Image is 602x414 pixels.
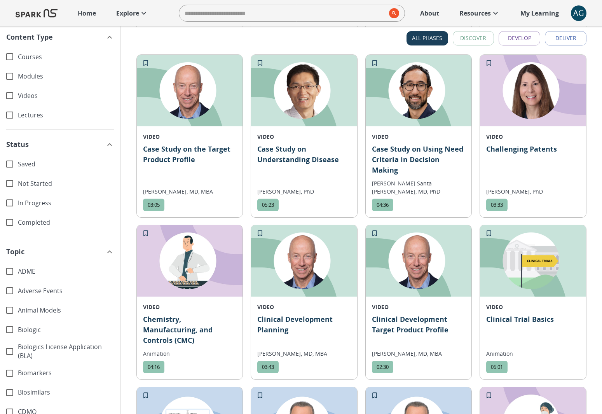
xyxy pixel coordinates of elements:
[372,133,466,141] p: VIDEO
[371,59,379,67] svg: Add to My Learning
[372,349,466,358] p: [PERSON_NAME], MD, MBA
[18,286,114,295] span: Adverse Events
[257,187,351,196] p: [PERSON_NAME], PhD
[372,179,466,196] p: [PERSON_NAME] Santa [PERSON_NAME], MD, PhD
[18,306,114,315] span: Animal Models
[116,9,139,18] p: Explore
[520,9,559,18] p: My Learning
[143,187,237,196] p: [PERSON_NAME], MD, MBA
[486,363,508,370] span: 05:01
[485,391,493,399] svg: Add to My Learning
[486,303,580,311] p: VIDEO
[486,133,580,141] p: VIDEO
[516,5,563,22] a: My Learning
[143,144,237,184] p: Case Study on the Target Product Profile
[407,31,448,45] button: All Phases
[420,9,439,18] p: About
[372,363,393,370] span: 02:30
[486,201,508,208] span: 03:33
[256,229,264,237] svg: Add to My Learning
[112,5,152,22] a: Explore
[256,391,264,399] svg: Add to My Learning
[372,201,393,208] span: 04:36
[257,314,351,346] p: Clinical Development Planning
[6,139,29,150] span: Status
[18,91,114,100] span: Videos
[18,267,114,276] span: ADME
[366,55,472,126] img: 1961034636-c11cbef1d6a92f61f2eba26cac4b1906421ce742973b36176cb1bfeb4368c4e4-d
[18,52,114,61] span: Courses
[545,31,586,45] button: Deliver
[480,55,586,126] img: 1961036678-046465c7dc74773bd8f897edfecf274709f8f76557b76ed9b7d17695e8160e50-d
[137,55,243,126] img: 1961034497-cc6fab1113d548a718760370757b288e1eca74e5f23fa78b3f46670a60774c2c-d
[78,9,96,18] p: Home
[142,229,150,237] svg: Add to My Learning
[143,363,164,370] span: 04:16
[251,225,357,297] img: 1961034687-71d24a805c44e3f84a2ec6f561ada9793d71c4415c594cf559e5a5b7b4a8db1e-d
[571,5,586,21] div: AG
[453,31,494,45] button: Discover
[18,325,114,334] span: Biologic
[18,111,114,120] span: Lectures
[256,59,264,67] svg: Add to My Learning
[74,5,100,22] a: Home
[371,229,379,237] svg: Add to My Learning
[142,59,150,67] svg: Add to My Learning
[143,314,237,346] p: Chemistry, Manufacturing, and Controls (CMC)
[257,303,351,311] p: VIDEO
[485,59,493,67] svg: Add to My Learning
[416,5,443,22] a: About
[143,133,237,141] p: VIDEO
[137,225,243,297] img: 1961377546-8559eb5f39f5e0ac5db4c457fb9f9d3b459ddf842af796f49e57f766a26b4849-d
[499,31,540,45] button: Develop
[251,55,357,126] img: 1961034536-f7da302cb68cbf929decf48ad4dee9e979502aa9c20e5aa5931645ce06ba9451-d
[372,314,466,346] p: Clinical Development Target Product Profile
[16,4,58,23] img: Logo of SPARK at Stanford
[18,218,114,227] span: Completed
[372,303,466,311] p: VIDEO
[480,225,586,297] img: 2065844668-99afd093c74b97b27ad46632a5c2425c012cfb389021db8414d21fbc07361226-d
[485,229,493,237] svg: Add to My Learning
[18,369,114,377] span: Biomarkers
[18,388,114,397] span: Biosimilars
[486,314,580,346] p: Clinical Trial Basics
[143,303,237,311] p: VIDEO
[257,201,279,208] span: 05:23
[6,32,53,42] span: Content Type
[386,5,399,21] button: search
[18,179,114,188] span: Not Started
[371,391,379,399] svg: Add to My Learning
[459,9,491,18] p: Resources
[18,342,114,360] span: Biologics License Application (BLA)
[257,363,279,370] span: 03:43
[486,144,580,184] p: Challenging Patents
[372,144,466,176] p: Case Study on Using Need Criteria in Decision Making
[571,5,586,21] button: account of current user
[257,133,351,141] p: VIDEO
[6,246,24,257] span: Topic
[257,349,351,358] p: [PERSON_NAME], MD, MBA
[455,5,504,22] a: Resources
[18,160,114,169] span: Saved
[486,187,580,196] p: [PERSON_NAME], PhD
[142,391,150,399] svg: Add to My Learning
[366,225,472,297] img: 1961034720-958fdc113624d0ed5654c6afc9039772ed1efdd1bcf5b1aaf7093d0db58a6476-d
[143,201,164,208] span: 03:05
[18,72,114,81] span: Modules
[18,199,114,208] span: In Progress
[143,349,237,358] p: Animation
[257,144,351,184] p: Case Study on Understanding Disease
[486,349,580,358] p: Animation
